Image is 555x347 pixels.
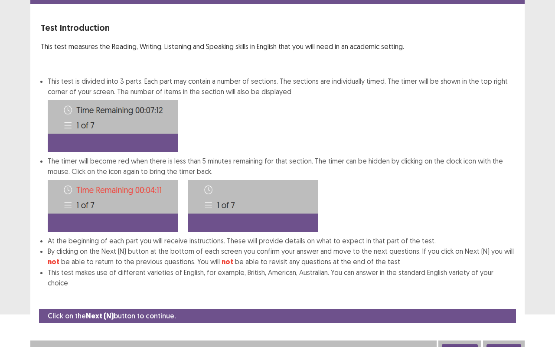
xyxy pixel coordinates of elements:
[41,21,514,34] p: Test Introduction
[48,236,514,246] li: At the beginning of each part you will receive instructions. These will provide details on what t...
[48,180,178,232] img: Time-image
[188,180,318,232] img: Time-image
[48,100,178,152] img: Time-image
[222,257,233,266] strong: not
[48,76,514,152] li: This test is divided into 3 parts. Each part may contain a number of sections. The sections are i...
[41,41,514,52] p: This test measures the Reading, Writing, Listening and Speaking skills in English that you will n...
[48,246,514,267] li: By clicking on the Next (N) button at the bottom of each screen you confirm your answer and move ...
[86,311,114,321] strong: Next (N)
[48,311,176,321] p: Click on the button to continue.
[48,257,59,266] strong: not
[48,267,514,288] li: This test makes use of different varieties of English, for example, British, American, Australian...
[48,156,514,236] li: The timer will become red when there is less than 5 minutes remaining for that section. The timer...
